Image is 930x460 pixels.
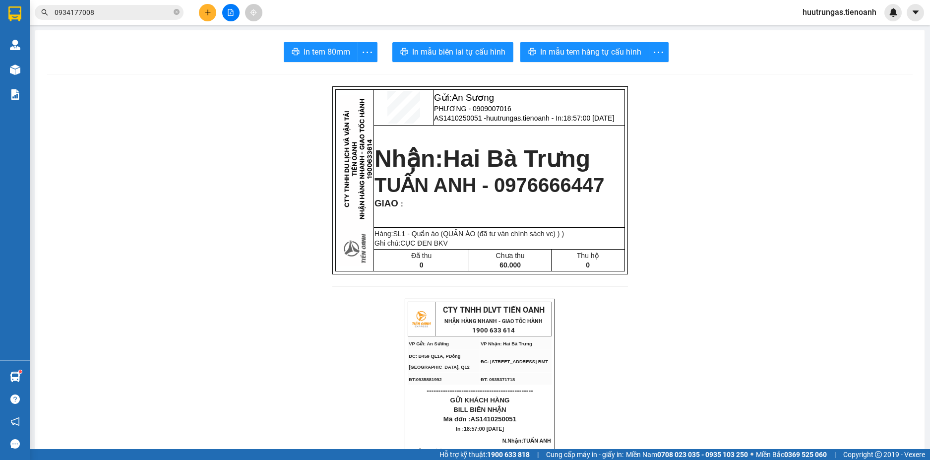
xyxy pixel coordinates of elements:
img: icon-new-feature [889,8,898,17]
span: printer [400,48,408,57]
span: | [537,449,539,460]
img: warehouse-icon [10,372,20,382]
span: N.Gửi: [409,449,500,455]
span: CCCD: [482,449,500,455]
span: more [649,46,668,59]
span: close-circle [174,8,180,17]
span: ĐT:0935881992 [409,377,441,382]
span: PHƯƠNG [425,449,450,455]
span: GIAO [374,198,398,208]
span: 0909007016. [451,449,501,455]
span: aim [250,9,257,16]
span: In : [456,426,504,432]
img: logo [409,307,434,331]
span: printer [528,48,536,57]
span: printer [292,48,300,57]
strong: 0369 525 060 [784,451,827,459]
button: printerIn mẫu tem hàng tự cấu hình [520,42,649,62]
span: In mẫu biên lai tự cấu hình [412,46,505,58]
strong: 1900 633 614 [472,327,515,334]
span: - [450,449,501,455]
span: 18:57:00 [DATE] [464,426,504,432]
span: In tem 80mm [304,46,350,58]
span: Gửi: [434,92,494,103]
span: PHƯƠNG - 0909007016 [434,105,511,113]
span: | [834,449,836,460]
span: In mẫu tem hàng tự cấu hình [540,46,641,58]
span: message [10,439,20,449]
img: warehouse-icon [10,65,20,75]
sup: 1 [19,370,22,373]
span: file-add [227,9,234,16]
img: solution-icon [10,89,20,100]
span: Cung cấp máy in - giấy in: [546,449,623,460]
span: An Sương [452,92,494,103]
span: ĐC: B459 QL1A, PĐông [GEOGRAPHIC_DATA], Q12 [409,354,470,370]
button: aim [245,4,262,21]
strong: 1900 633 818 [487,451,530,459]
span: AS1410250051 [471,415,517,423]
span: ĐT: 0935371718 [481,377,515,382]
span: plus [204,9,211,16]
button: file-add [222,4,240,21]
span: search [41,9,48,16]
span: VP Nhận: Hai Bà Trưng [481,341,532,346]
span: Ghi chú: [374,239,448,247]
span: 1 - Quần áo (QUẦN ÁO (đã tư ván chính sách vc) ) ) [402,230,564,238]
button: printerIn tem 80mm [284,42,358,62]
span: 0 [420,261,424,269]
span: 0 [586,261,590,269]
span: huutrungas.tienoanh - In: [486,114,614,122]
button: caret-down [907,4,924,21]
input: Tìm tên, số ĐT hoặc mã đơn [55,7,172,18]
span: ⚪️ [750,453,753,457]
span: Mã đơn : [443,415,516,423]
span: Hỗ trợ kỹ thuật: [439,449,530,460]
strong: NHẬN HÀNG NHANH - GIAO TỐC HÀNH [444,318,543,325]
span: CỤC ĐEN BKV [400,239,448,247]
span: close-circle [174,9,180,15]
span: question-circle [10,394,20,404]
span: Miền Nam [626,449,748,460]
span: caret-down [911,8,920,17]
span: ---------------------------------------------- [427,387,533,394]
strong: Nhận: [374,145,590,172]
strong: 0708 023 035 - 0935 103 250 [657,451,748,459]
img: logo-vxr [8,6,21,21]
span: TUẤN ANH - 0976666447 [374,174,605,196]
span: more [358,46,377,59]
span: Hàng:SL [374,230,564,238]
span: notification [10,417,20,426]
span: ĐC: [STREET_ADDRESS] BMT [481,359,548,364]
span: Đã thu [411,252,432,260]
span: copyright [875,451,882,458]
span: AS1410250051 - [434,114,614,122]
span: CTY TNHH DLVT TIẾN OANH [443,305,545,315]
button: printerIn mẫu biên lai tự cấu hình [392,42,513,62]
span: Thu hộ [577,252,599,260]
span: GỬI KHÁCH HÀNG [450,396,510,404]
span: : [398,200,403,208]
span: BILL BIÊN NHẬN [453,406,506,413]
button: plus [199,4,216,21]
span: VP Gửi: An Sương [409,341,449,346]
button: more [358,42,377,62]
span: Miền Bắc [756,449,827,460]
span: huutrungas.tienoanh [795,6,884,18]
button: more [649,42,669,62]
span: 60.000 [499,261,521,269]
span: Chưa thu [496,252,525,260]
span: 18:57:00 [DATE] [563,114,614,122]
span: Hai Bà Trưng [443,145,590,172]
img: warehouse-icon [10,40,20,50]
